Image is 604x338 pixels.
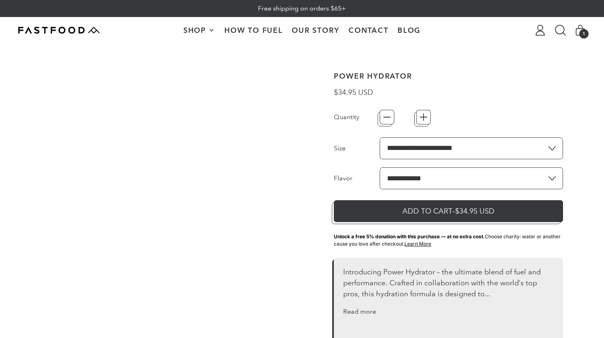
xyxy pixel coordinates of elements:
[570,23,591,38] button: 1
[287,17,344,43] a: Our Story
[334,200,563,222] button: Add to Cart
[18,27,99,34] img: Fastfood
[178,17,219,43] button: Shop
[579,29,589,39] span: 1
[380,110,394,124] button: −
[220,17,287,43] a: How To Fuel
[343,307,376,317] button: Read more
[334,173,380,183] label: Flavor
[343,267,554,299] div: Introducing Power Hydrator – the ultimate blend of fuel and performance. Crafted in collaboration...
[334,143,380,153] label: Size
[393,17,426,43] a: Blog
[334,112,380,122] label: Quantity
[334,73,563,80] h1: Power Hydrator
[183,27,208,34] span: Shop
[416,110,431,124] button: +
[344,17,393,43] a: Contact
[334,88,373,97] span: $34.95 USD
